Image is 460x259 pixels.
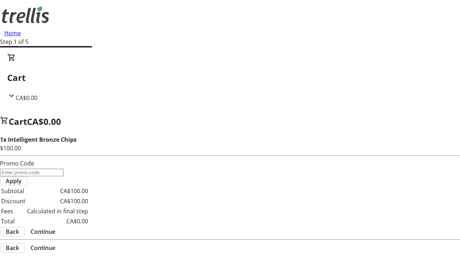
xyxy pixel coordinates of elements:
[31,227,55,236] span: Continue
[31,244,55,252] span: Continue
[16,94,37,102] span: CA$0.00
[9,115,27,127] span: Cart
[6,227,19,236] span: Back
[1,217,26,226] td: Total
[7,53,453,102] div: CartCA$0.00
[6,244,19,252] span: Back
[27,206,88,216] td: Calculated in final step
[1,186,26,196] td: Subtotal
[27,186,88,196] td: CA$100.00
[7,71,453,84] h2: Cart
[1,196,26,206] td: Discount
[25,244,61,252] button: Continue
[27,217,88,226] td: CA$0.00
[6,177,22,185] span: Apply
[27,196,88,206] td: CA$100.00
[1,206,26,216] td: Fees
[25,227,61,236] button: Continue
[27,115,61,127] span: CA$0.00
